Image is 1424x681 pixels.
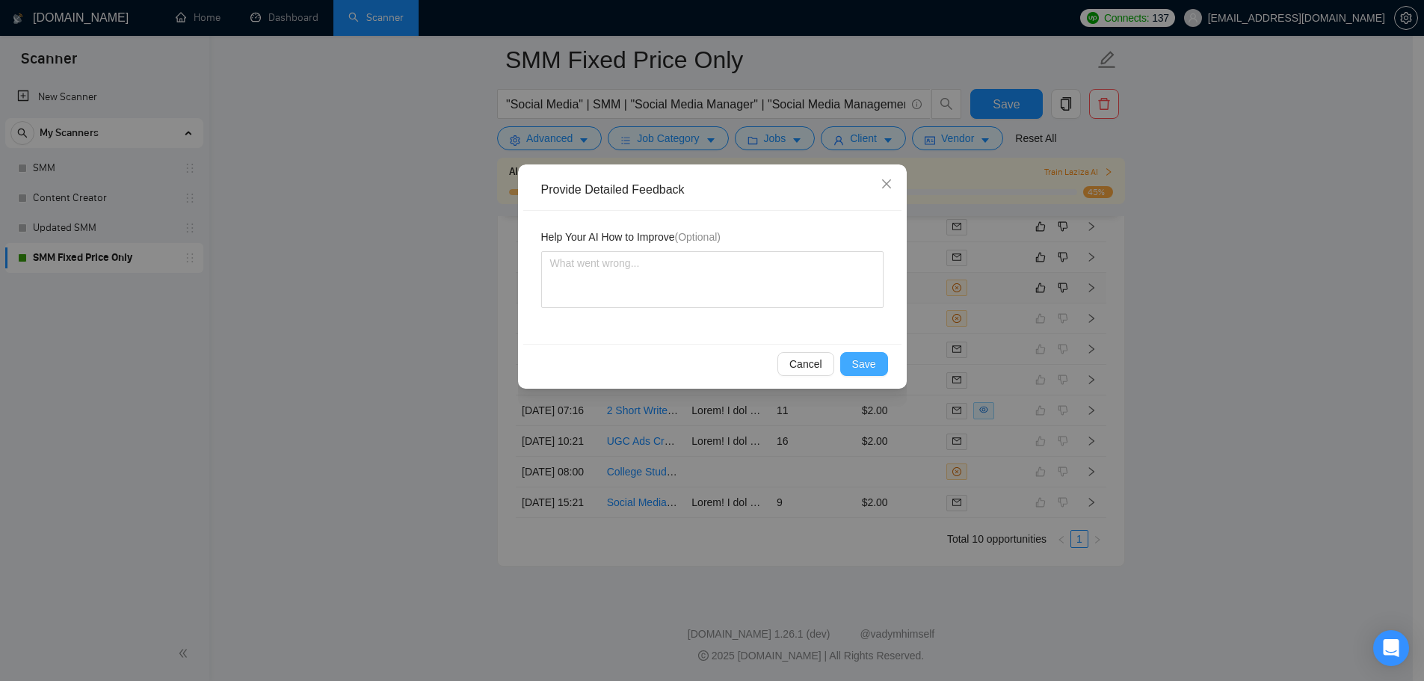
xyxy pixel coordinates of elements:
[777,352,834,376] button: Cancel
[789,356,822,372] span: Cancel
[675,231,721,243] span: (Optional)
[541,182,894,198] div: Provide Detailed Feedback
[866,164,907,205] button: Close
[852,356,876,372] span: Save
[881,178,893,190] span: close
[541,229,721,245] span: Help Your AI How to Improve
[840,352,888,376] button: Save
[1373,630,1409,666] div: Open Intercom Messenger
